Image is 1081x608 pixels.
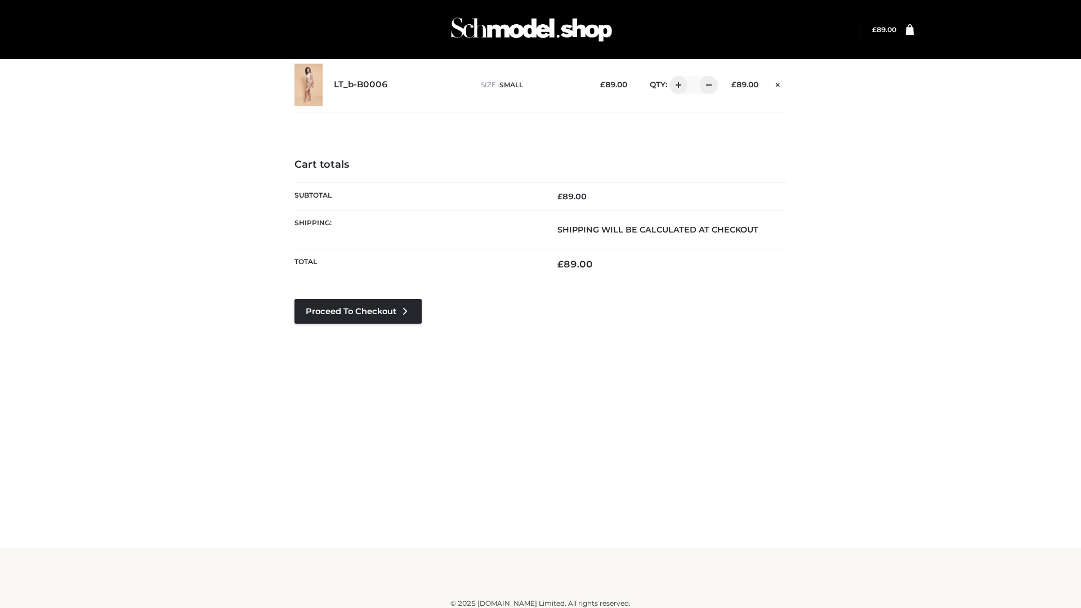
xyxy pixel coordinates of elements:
[770,76,787,91] a: Remove this item
[872,25,896,34] a: £89.00
[294,182,540,210] th: Subtotal
[294,64,323,106] img: LT_b-B0006 - SMALL
[294,210,540,249] th: Shipping:
[731,80,758,89] bdi: 89.00
[294,159,787,171] h4: Cart totals
[557,225,758,235] strong: Shipping will be calculated at checkout
[872,25,877,34] span: £
[294,249,540,279] th: Total
[481,80,583,90] p: size :
[557,258,593,270] bdi: 89.00
[447,7,616,52] img: Schmodel Admin 964
[499,81,523,89] span: SMALL
[334,79,388,90] a: LT_b-B0006
[557,258,564,270] span: £
[638,76,714,94] div: QTY:
[872,25,896,34] bdi: 89.00
[600,80,605,89] span: £
[600,80,627,89] bdi: 89.00
[557,191,587,202] bdi: 89.00
[731,80,736,89] span: £
[294,299,422,324] a: Proceed to Checkout
[557,191,562,202] span: £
